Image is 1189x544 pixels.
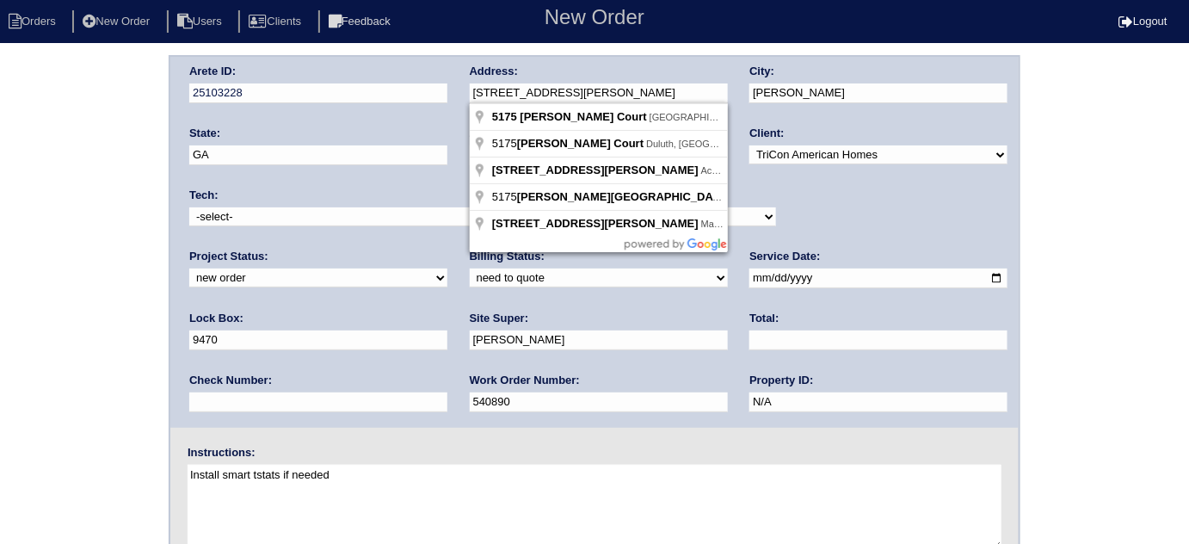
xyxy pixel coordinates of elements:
[470,249,545,264] label: Billing Status:
[167,10,236,34] li: Users
[470,83,728,103] input: Enter a location
[749,311,779,326] label: Total:
[492,190,733,203] span: 5175
[188,445,256,461] label: Instructions:
[189,249,268,264] label: Project Status:
[650,112,956,122] span: [GEOGRAPHIC_DATA], [GEOGRAPHIC_DATA], [GEOGRAPHIC_DATA]
[470,373,580,388] label: Work Order Number:
[517,190,730,203] span: [PERSON_NAME][GEOGRAPHIC_DATA]
[749,126,784,141] label: Client:
[492,217,699,230] span: [STREET_ADDRESS][PERSON_NAME]
[470,64,518,79] label: Address:
[1118,15,1167,28] a: Logout
[749,64,774,79] label: City:
[72,10,163,34] li: New Order
[492,164,699,176] span: [STREET_ADDRESS][PERSON_NAME]
[749,373,813,388] label: Property ID:
[238,15,315,28] a: Clients
[470,311,529,326] label: Site Super:
[189,126,220,141] label: State:
[492,137,646,150] span: 5175
[189,373,272,388] label: Check Number:
[238,10,315,34] li: Clients
[701,219,947,229] span: Mableton, [GEOGRAPHIC_DATA], [GEOGRAPHIC_DATA]
[189,311,243,326] label: Lock Box:
[521,110,647,123] span: [PERSON_NAME] Court
[167,15,236,28] a: Users
[189,188,219,203] label: Tech:
[517,137,644,150] span: [PERSON_NAME] Court
[701,165,943,176] span: Acworth, [GEOGRAPHIC_DATA], [GEOGRAPHIC_DATA]
[492,110,517,123] span: 5175
[646,139,881,149] span: Duluth, [GEOGRAPHIC_DATA], [GEOGRAPHIC_DATA]
[749,249,820,264] label: Service Date:
[72,15,163,28] a: New Order
[189,64,236,79] label: Arete ID:
[318,10,404,34] li: Feedback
